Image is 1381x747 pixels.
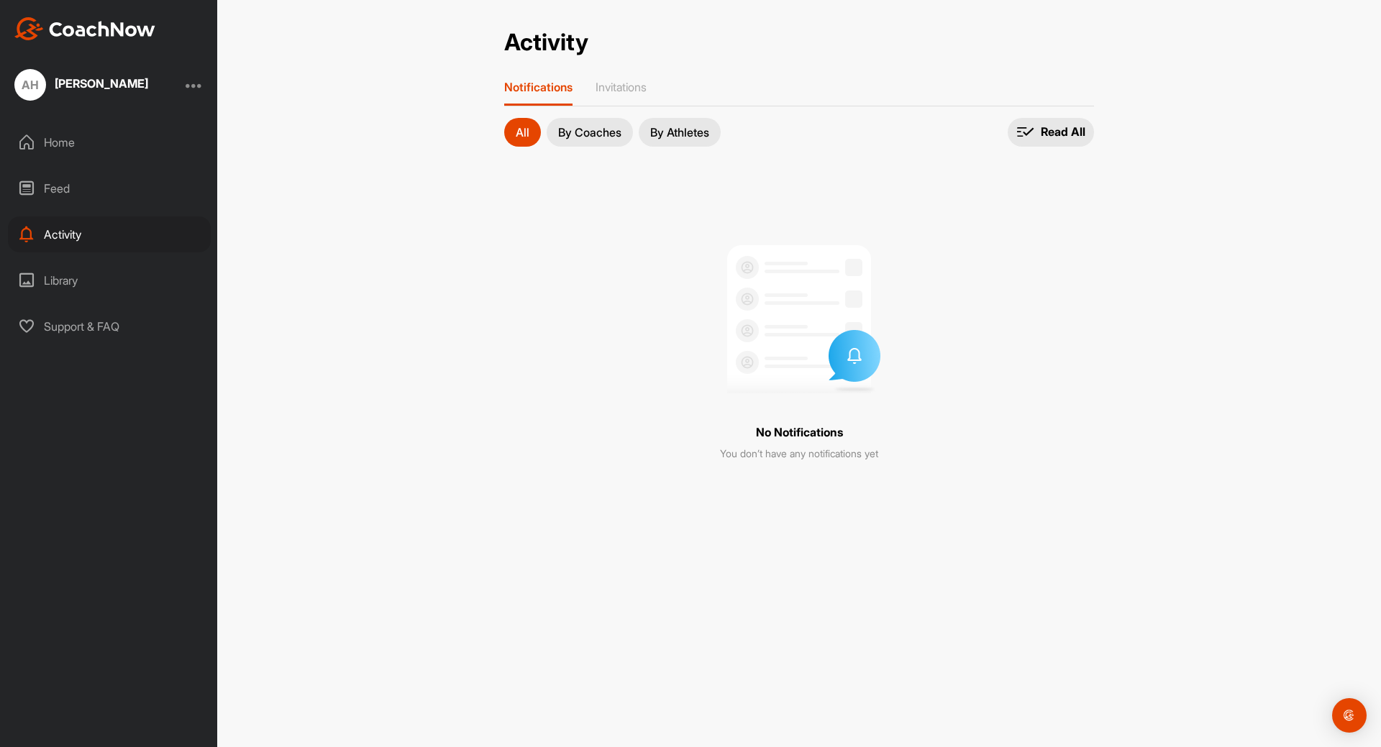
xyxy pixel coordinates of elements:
[639,118,721,147] button: By Athletes
[504,80,573,94] p: Notifications
[504,118,541,147] button: All
[1041,124,1085,139] p: Read All
[720,446,878,461] p: You don’t have any notifications yet
[558,127,621,138] p: By Coaches
[55,78,148,89] div: [PERSON_NAME]
[8,216,211,252] div: Activity
[8,124,211,160] div: Home
[516,127,529,138] p: All
[8,308,211,344] div: Support & FAQ
[756,424,843,440] p: No Notifications
[650,127,709,138] p: By Athletes
[709,227,889,407] img: no invites
[8,262,211,298] div: Library
[14,17,155,40] img: CoachNow
[14,69,46,101] div: AH
[1332,698,1367,733] div: Open Intercom Messenger
[596,80,647,94] p: Invitations
[8,170,211,206] div: Feed
[504,29,588,57] h2: Activity
[547,118,633,147] button: By Coaches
